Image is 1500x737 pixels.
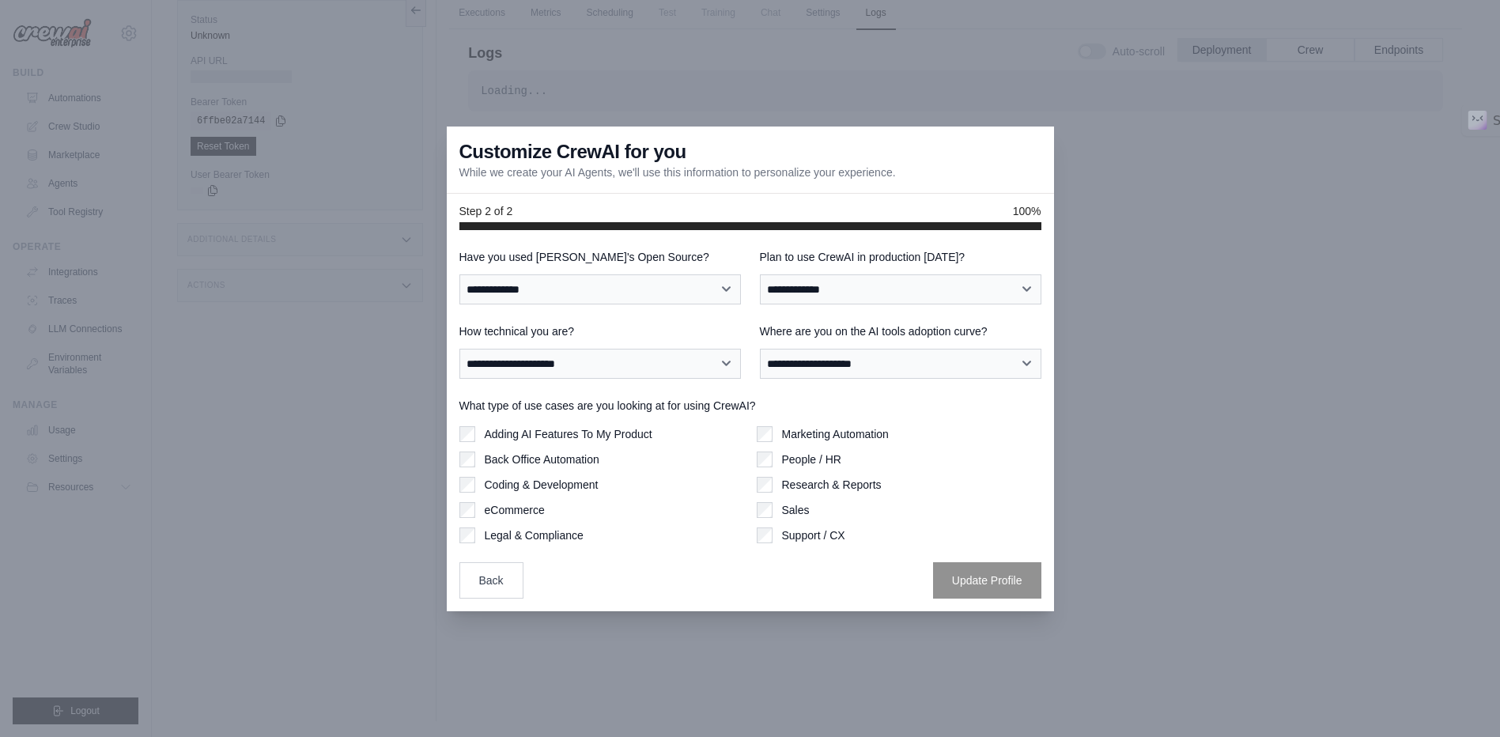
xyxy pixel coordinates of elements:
iframe: Chat Widget [1421,661,1500,737]
label: What type of use cases are you looking at for using CrewAI? [459,398,1041,414]
p: While we create your AI Agents, we'll use this information to personalize your experience. [459,164,896,180]
label: Marketing Automation [782,426,889,442]
label: Coding & Development [485,477,599,493]
label: eCommerce [485,502,545,518]
label: Support / CX [782,527,845,543]
label: Legal & Compliance [485,527,584,543]
h3: Customize CrewAI for you [459,139,686,164]
label: Have you used [PERSON_NAME]'s Open Source? [459,249,741,265]
label: Plan to use CrewAI in production [DATE]? [760,249,1041,265]
label: How technical you are? [459,323,741,339]
label: Adding AI Features To My Product [485,426,652,442]
button: Back [459,562,523,599]
label: Where are you on the AI tools adoption curve? [760,323,1041,339]
label: Back Office Automation [485,452,599,467]
button: Update Profile [933,562,1041,599]
label: People / HR [782,452,841,467]
label: Sales [782,502,810,518]
span: Step 2 of 2 [459,203,513,219]
span: 100% [1013,203,1041,219]
div: Tiện ích trò chuyện [1421,661,1500,737]
label: Research & Reports [782,477,882,493]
